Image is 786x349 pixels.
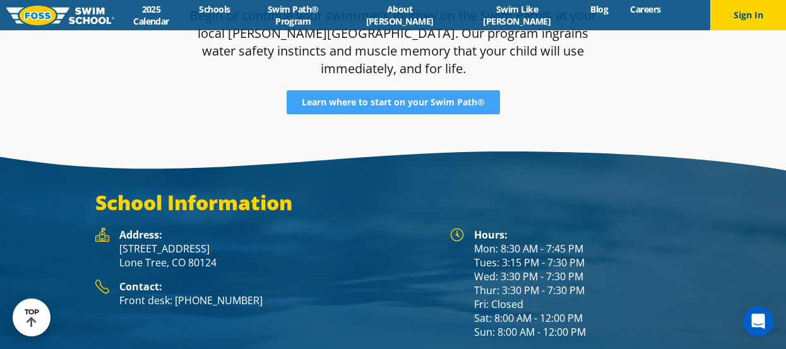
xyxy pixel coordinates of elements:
[743,306,773,336] div: Open Intercom Messenger
[95,190,691,215] h3: School Information
[119,228,162,242] strong: Address:
[450,228,464,242] img: Foss Location Hours
[188,3,241,15] a: Schools
[198,7,597,77] span: at your local [PERSON_NAME][GEOGRAPHIC_DATA]. Our program ingrains water safety instincts and mus...
[25,308,39,328] div: TOP
[241,3,345,27] a: Swim Path® Program
[455,3,580,27] a: Swim Like [PERSON_NAME]
[580,3,619,15] a: Blog
[119,293,438,307] p: Front desk: [PHONE_NUMBER]
[619,3,672,15] a: Careers
[302,98,485,107] span: Learn where to start on your Swim Path®
[119,242,438,269] p: [STREET_ADDRESS] Lone Tree, CO 80124
[345,3,455,27] a: About [PERSON_NAME]
[119,280,162,293] strong: Contact:
[114,3,188,27] a: 2025 Calendar
[95,228,109,242] img: Foss Location Address
[6,6,114,25] img: FOSS Swim School Logo
[474,228,508,242] strong: Hours:
[95,280,109,294] img: Foss Location Contact
[287,90,500,114] a: Learn where to start on your Swim Path®
[474,228,691,339] div: Mon: 8:30 AM - 7:45 PM Tues: 3:15 PM - 7:30 PM Wed: 3:30 PM - 7:30 PM Thur: 3:30 PM - 7:30 PM Fri...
